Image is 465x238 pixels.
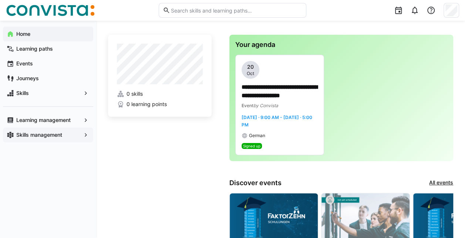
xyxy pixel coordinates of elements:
span: 0 learning points [127,101,167,108]
span: German [249,133,265,139]
span: Oct [247,71,254,76]
span: by Convista [253,103,278,108]
h3: Your agenda [235,41,447,49]
span: [DATE] · 9:00 AM - [DATE] · 5:00 PM [242,115,312,127]
span: Event [242,103,253,108]
span: Signed up [243,144,260,148]
h3: Discover events [229,179,282,187]
a: All events [429,179,453,187]
input: Search skills and learning paths… [170,7,302,14]
span: 20 [247,63,254,71]
span: 0 skills [127,90,143,98]
a: 0 skills [117,90,203,98]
